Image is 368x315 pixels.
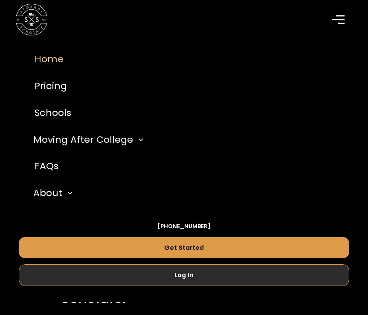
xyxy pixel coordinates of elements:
[19,72,349,99] a: Pricing
[19,46,349,72] a: Home
[19,237,349,258] a: Get Started
[30,180,349,207] div: About
[19,99,349,126] a: Schools
[157,223,211,231] a: [PHONE_NUMBER]
[19,153,349,180] a: FAQs
[30,126,349,153] div: Moving After College
[33,133,133,147] div: Moving After College
[16,4,47,35] img: Storage Scholars main logo
[16,4,47,35] a: home
[327,7,352,32] div: menu
[19,265,349,286] a: Log In
[33,186,62,200] div: About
